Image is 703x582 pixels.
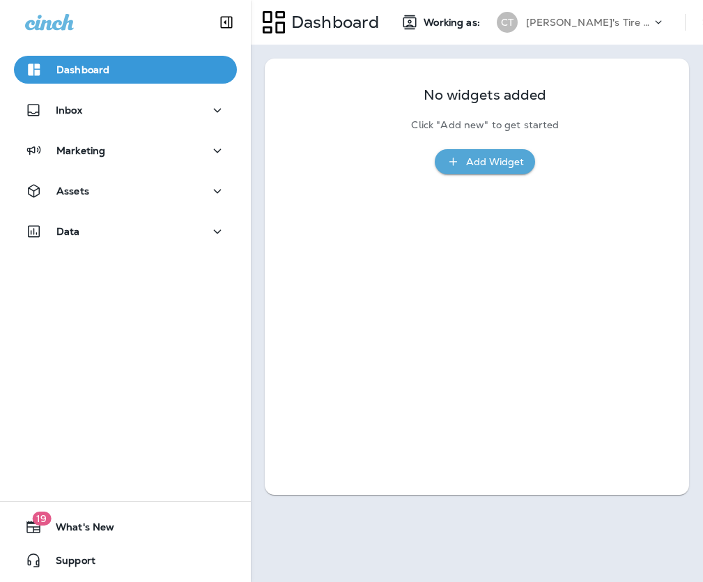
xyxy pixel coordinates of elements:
[56,226,80,237] p: Data
[14,546,237,574] button: Support
[42,555,95,572] span: Support
[424,89,546,101] p: No widgets added
[14,513,237,541] button: 19What's New
[42,521,114,538] span: What's New
[14,137,237,164] button: Marketing
[14,96,237,124] button: Inbox
[32,512,51,526] span: 19
[435,149,535,175] button: Add Widget
[56,145,105,156] p: Marketing
[14,177,237,205] button: Assets
[411,119,559,131] p: Click "Add new" to get started
[526,17,651,28] p: [PERSON_NAME]'s Tire & Auto
[56,105,82,116] p: Inbox
[466,153,524,171] div: Add Widget
[497,12,518,33] div: CT
[14,56,237,84] button: Dashboard
[56,185,89,197] p: Assets
[14,217,237,245] button: Data
[207,8,246,36] button: Collapse Sidebar
[56,64,109,75] p: Dashboard
[424,17,483,29] span: Working as:
[286,12,379,33] p: Dashboard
